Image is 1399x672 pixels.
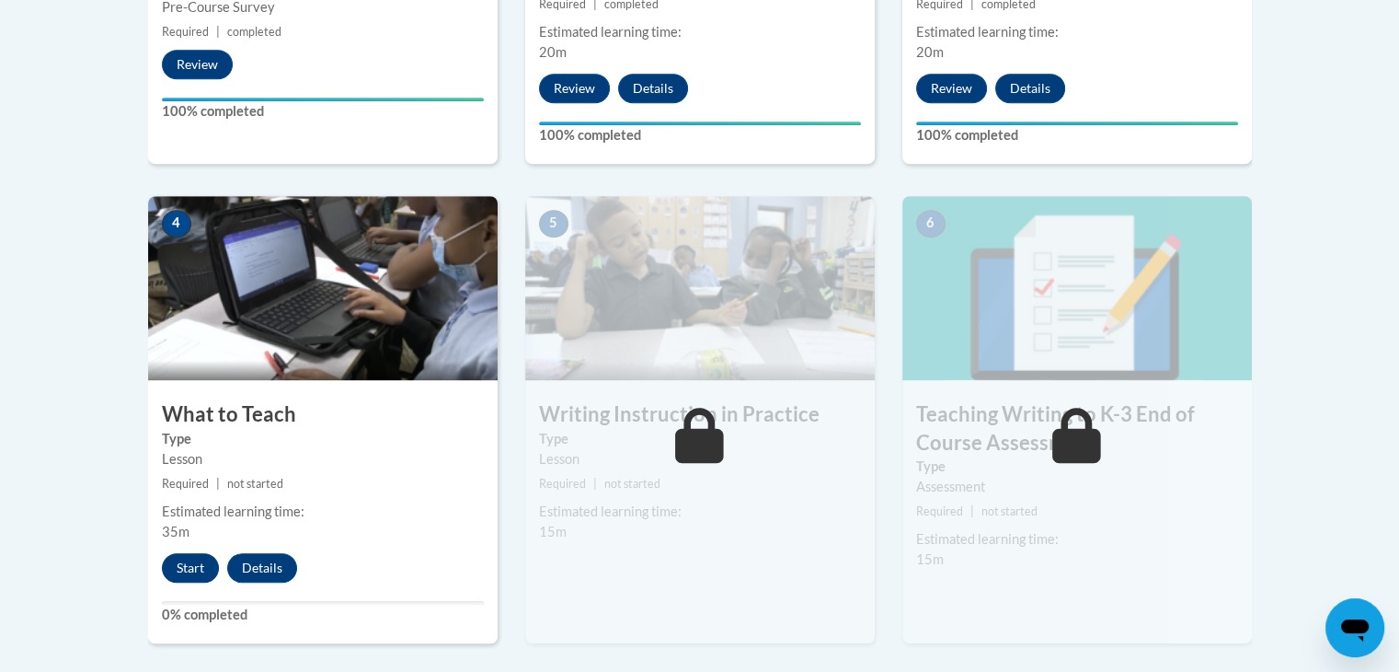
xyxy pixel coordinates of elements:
[970,504,974,518] span: |
[216,477,220,491] span: |
[539,210,568,238] span: 5
[916,74,987,103] button: Review
[916,44,944,60] span: 20m
[916,457,1238,477] label: Type
[227,553,297,583] button: Details
[1325,598,1384,657] iframe: Button to launch messaging window
[162,477,209,491] span: Required
[902,196,1252,380] img: Course Image
[916,504,963,518] span: Required
[227,25,281,39] span: completed
[902,400,1252,458] h3: Teaching Writing to K-3 End of Course Assessment
[916,22,1238,42] div: Estimated learning time:
[604,477,660,491] span: not started
[162,210,191,238] span: 4
[916,125,1238,145] label: 100% completed
[162,502,484,522] div: Estimated learning time:
[162,429,484,449] label: Type
[162,449,484,469] div: Lesson
[995,74,1065,103] button: Details
[162,101,484,122] label: 100% completed
[539,502,861,522] div: Estimated learning time:
[216,25,220,39] span: |
[539,477,586,491] span: Required
[539,74,610,103] button: Review
[525,400,875,429] h3: Writing Instruction in Practice
[618,74,688,103] button: Details
[227,477,283,491] span: not started
[539,22,861,42] div: Estimated learning time:
[148,196,498,380] img: Course Image
[162,605,484,625] label: 0% completed
[539,524,567,539] span: 15m
[539,429,861,449] label: Type
[162,25,209,39] span: Required
[162,524,189,539] span: 35m
[162,553,219,583] button: Start
[162,50,233,79] button: Review
[916,551,944,567] span: 15m
[148,400,498,429] h3: What to Teach
[916,529,1238,550] div: Estimated learning time:
[593,477,597,491] span: |
[539,44,567,60] span: 20m
[916,210,946,238] span: 6
[539,125,861,145] label: 100% completed
[916,122,1238,125] div: Your progress
[916,477,1238,497] div: Assessment
[981,504,1038,518] span: not started
[162,98,484,101] div: Your progress
[525,196,875,380] img: Course Image
[539,449,861,469] div: Lesson
[539,122,861,125] div: Your progress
